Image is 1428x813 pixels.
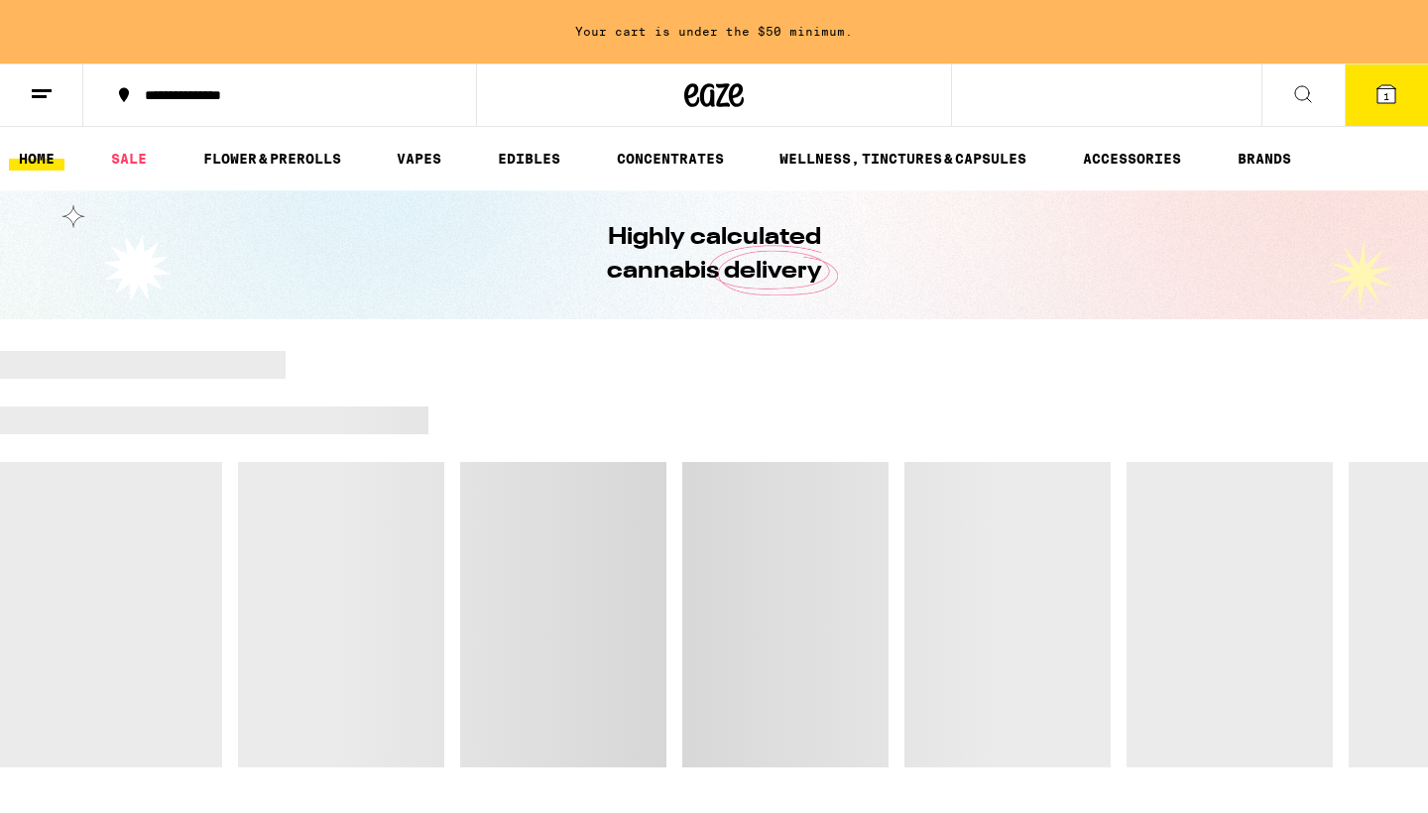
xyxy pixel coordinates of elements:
[488,147,570,171] a: EDIBLES
[550,221,878,289] h1: Highly calculated cannabis delivery
[607,147,734,171] a: CONCENTRATES
[770,147,1036,171] a: WELLNESS, TINCTURES & CAPSULES
[193,147,351,171] a: FLOWER & PREROLLS
[387,147,451,171] a: VAPES
[1345,64,1428,126] button: 1
[101,147,157,171] a: SALE
[1383,90,1389,102] span: 1
[1228,147,1301,171] a: BRANDS
[9,147,64,171] a: HOME
[1073,147,1191,171] a: ACCESSORIES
